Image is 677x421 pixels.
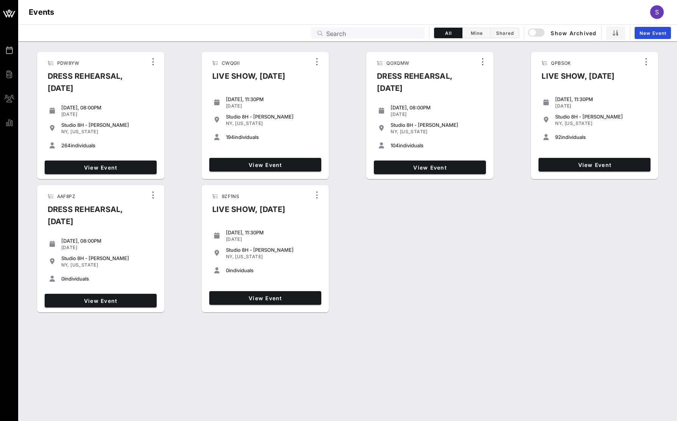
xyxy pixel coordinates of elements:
span: View Event [48,298,154,304]
span: 264 [61,142,71,148]
div: individuals [391,142,483,148]
span: AAF8PZ [57,193,75,199]
div: [DATE] [391,111,483,117]
a: New Event [635,27,671,39]
span: 92 [555,134,561,140]
div: Studio 8H - [PERSON_NAME] [61,122,154,128]
span: [US_STATE] [70,262,98,268]
span: NY, [391,129,398,134]
div: [DATE] [61,245,154,251]
span: CWQGII [222,60,240,66]
span: NY, [61,129,69,134]
span: View Event [542,162,647,168]
div: Studio 8H - [PERSON_NAME] [555,114,647,120]
a: View Event [538,158,651,172]
span: PDW8YW [57,60,79,66]
div: DRESS REHEARSAL, [DATE] [42,70,147,100]
span: 0 [61,276,64,282]
span: Shared [495,30,514,36]
div: Studio 8H - [PERSON_NAME] [61,255,154,261]
div: LIVE SHOW, [DATE] [206,203,291,221]
span: NY, [555,120,563,126]
div: S [650,5,664,19]
a: View Event [209,291,321,305]
span: View Event [48,164,154,171]
div: [DATE], 11:30PM [555,96,647,102]
div: individuals [226,134,318,140]
div: [DATE], 08:00PM [391,104,483,111]
div: [DATE], 08:00PM [61,238,154,244]
div: individuals [61,142,154,148]
a: View Event [45,161,157,174]
div: individuals [226,267,318,273]
span: 0 [226,267,229,273]
span: NY, [226,254,234,259]
div: [DATE], 11:30PM [226,229,318,235]
button: Shared [491,28,519,38]
div: DRESS REHEARSAL, [DATE] [371,70,476,100]
span: All [439,30,458,36]
a: View Event [45,294,157,307]
span: 9ZF1NS [222,193,239,199]
div: Studio 8H - [PERSON_NAME] [226,247,318,253]
div: individuals [555,134,647,140]
span: S [655,8,659,16]
span: NY, [61,262,69,268]
span: [US_STATE] [400,129,428,134]
span: NY, [226,120,234,126]
div: Studio 8H - [PERSON_NAME] [391,122,483,128]
button: Show Archived [529,26,597,40]
button: Mine [462,28,491,38]
span: View Event [212,295,318,301]
div: LIVE SHOW, [DATE] [535,70,621,88]
div: [DATE] [226,236,318,242]
span: [US_STATE] [565,120,592,126]
span: QOXQMW [386,60,409,66]
span: View Event [212,162,318,168]
span: [US_STATE] [70,129,98,134]
div: [DATE], 08:00PM [61,104,154,111]
span: [US_STATE] [235,254,263,259]
span: Mine [467,30,486,36]
button: All [434,28,462,38]
div: [DATE] [555,103,647,109]
div: [DATE] [61,111,154,117]
span: [US_STATE] [235,120,263,126]
div: [DATE], 11:30PM [226,96,318,102]
span: 104 [391,142,399,148]
span: New Event [639,30,666,36]
span: QPBSOK [551,60,571,66]
h1: Events [29,6,54,18]
a: View Event [209,158,321,172]
div: individuals [61,276,154,282]
span: Show Archived [529,28,596,37]
div: DRESS REHEARSAL, [DATE] [42,203,147,234]
div: LIVE SHOW, [DATE] [206,70,291,88]
div: Studio 8H - [PERSON_NAME] [226,114,318,120]
a: View Event [374,161,486,174]
span: 194 [226,134,234,140]
span: View Event [377,164,483,171]
div: [DATE] [226,103,318,109]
